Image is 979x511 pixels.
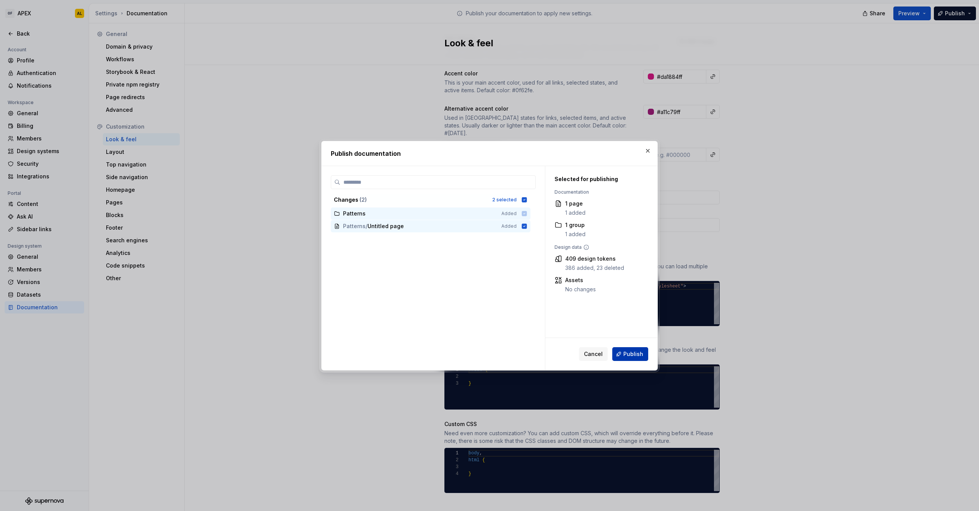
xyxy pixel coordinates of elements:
div: Changes [334,196,488,204]
span: Cancel [584,350,603,358]
span: / [366,222,368,230]
span: Added [501,223,517,229]
h2: Publish documentation [331,149,648,158]
div: 409 design tokens [565,255,624,263]
button: Cancel [579,347,608,361]
div: Assets [565,276,596,284]
span: Untitled page [368,222,404,230]
div: Selected for publishing [555,175,639,183]
span: ( 2 ) [359,196,367,203]
div: 1 added [565,230,585,238]
div: Documentation [555,189,639,195]
button: Publish [612,347,648,361]
div: 2 selected [492,197,517,203]
div: 386 added, 23 deleted [565,264,624,272]
div: 1 page [565,200,585,207]
div: No changes [565,286,596,293]
div: 1 group [565,221,585,229]
div: 1 added [565,209,585,217]
span: Patterns [343,222,366,230]
span: Publish [623,350,643,358]
div: Design data [555,244,639,250]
